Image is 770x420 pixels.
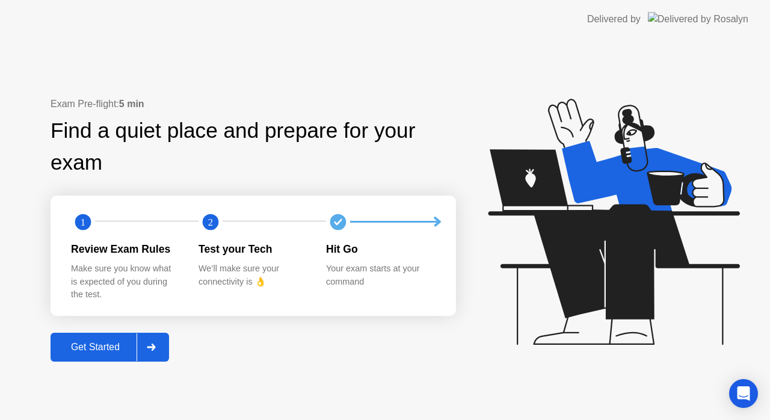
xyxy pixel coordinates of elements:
[208,216,213,227] text: 2
[51,115,456,179] div: Find a quiet place and prepare for your exam
[326,262,434,288] div: Your exam starts at your command
[587,12,641,26] div: Delivered by
[51,333,169,362] button: Get Started
[54,342,137,353] div: Get Started
[199,241,307,257] div: Test your Tech
[119,99,144,109] b: 5 min
[81,216,85,227] text: 1
[729,379,758,408] div: Open Intercom Messenger
[199,262,307,288] div: We’ll make sure your connectivity is 👌
[326,241,434,257] div: Hit Go
[71,241,179,257] div: Review Exam Rules
[648,12,748,26] img: Delivered by Rosalyn
[71,262,179,301] div: Make sure you know what is expected of you during the test.
[51,97,456,111] div: Exam Pre-flight:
